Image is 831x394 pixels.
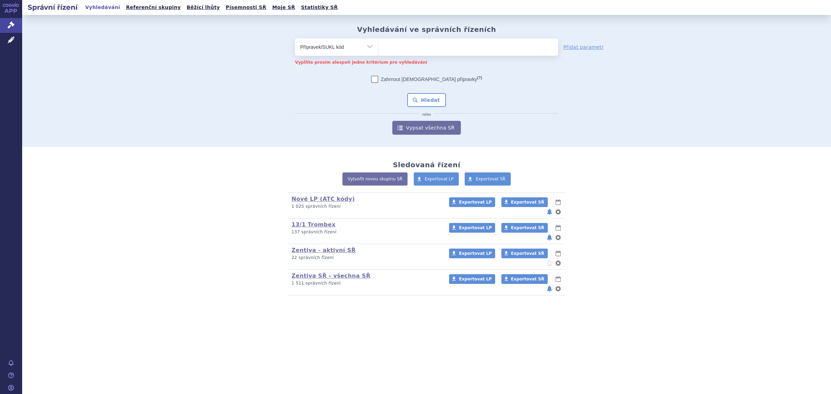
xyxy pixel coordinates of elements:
p: 1 025 správních řízení [292,204,440,209]
a: Exportovat LP [449,197,495,207]
a: Běžící lhůty [185,3,222,12]
a: Vypsat všechna SŘ [392,121,461,135]
span: Exportovat SŘ [511,200,544,205]
button: lhůty [555,224,562,232]
h2: Správní řízení [22,2,83,12]
p: 22 správních řízení [292,255,440,261]
a: Přidat parametr [563,44,604,51]
span: Exportovat LP [425,177,454,181]
a: Exportovat SŘ [501,223,548,233]
span: Exportovat SŘ [511,225,544,230]
span: Exportovat LP [459,225,492,230]
a: Zentiva SŘ - všechna SŘ [292,272,370,279]
a: Moje SŘ [270,3,297,12]
label: Zahrnout [DEMOGRAPHIC_DATA] přípravky [371,76,482,83]
button: nastavení [555,285,562,293]
a: Exportovat SŘ [465,172,511,186]
i: nebo [419,113,435,117]
button: notifikace [546,208,553,216]
button: nastavení [555,259,562,267]
button: lhůty [555,275,562,283]
button: notifikace [546,233,553,242]
p: Vyplňte prosím alespoň jedno kritérium pro vyhledávání [295,60,558,65]
h2: Sledovaná řízení [393,161,460,169]
a: Exportovat LP [449,223,495,233]
abbr: (?) [477,75,482,80]
a: Exportovat SŘ [501,249,548,258]
span: Exportovat LP [459,251,492,256]
a: Zentiva - aktivní SŘ [292,247,356,253]
a: Exportovat LP [414,172,459,186]
a: Exportovat LP [449,274,495,284]
p: 137 správních řízení [292,229,440,235]
button: Hledat [407,93,446,107]
a: Vytvořit novou skupinu SŘ [342,172,408,186]
span: Exportovat SŘ [511,251,544,256]
a: Písemnosti SŘ [224,3,268,12]
button: notifikace [546,285,553,293]
button: nastavení [555,208,562,216]
button: nastavení [555,233,562,242]
a: Exportovat SŘ [501,274,548,284]
a: Exportovat LP [449,249,495,258]
span: Exportovat LP [459,200,492,205]
span: Exportovat SŘ [476,177,506,181]
button: lhůty [555,249,562,258]
h2: Vyhledávání ve správních řízeních [357,25,496,34]
a: Exportovat SŘ [501,197,548,207]
a: Statistiky SŘ [299,3,340,12]
p: 1 511 správních řízení [292,280,440,286]
a: 13/1 Trombex [292,221,336,228]
button: lhůty [555,198,562,206]
span: Exportovat SŘ [511,277,544,281]
a: Nové LP (ATC kódy) [292,196,355,202]
a: Referenční skupiny [124,3,183,12]
span: Exportovat LP [459,277,492,281]
a: Vyhledávání [83,3,122,12]
button: notifikace [546,259,553,267]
